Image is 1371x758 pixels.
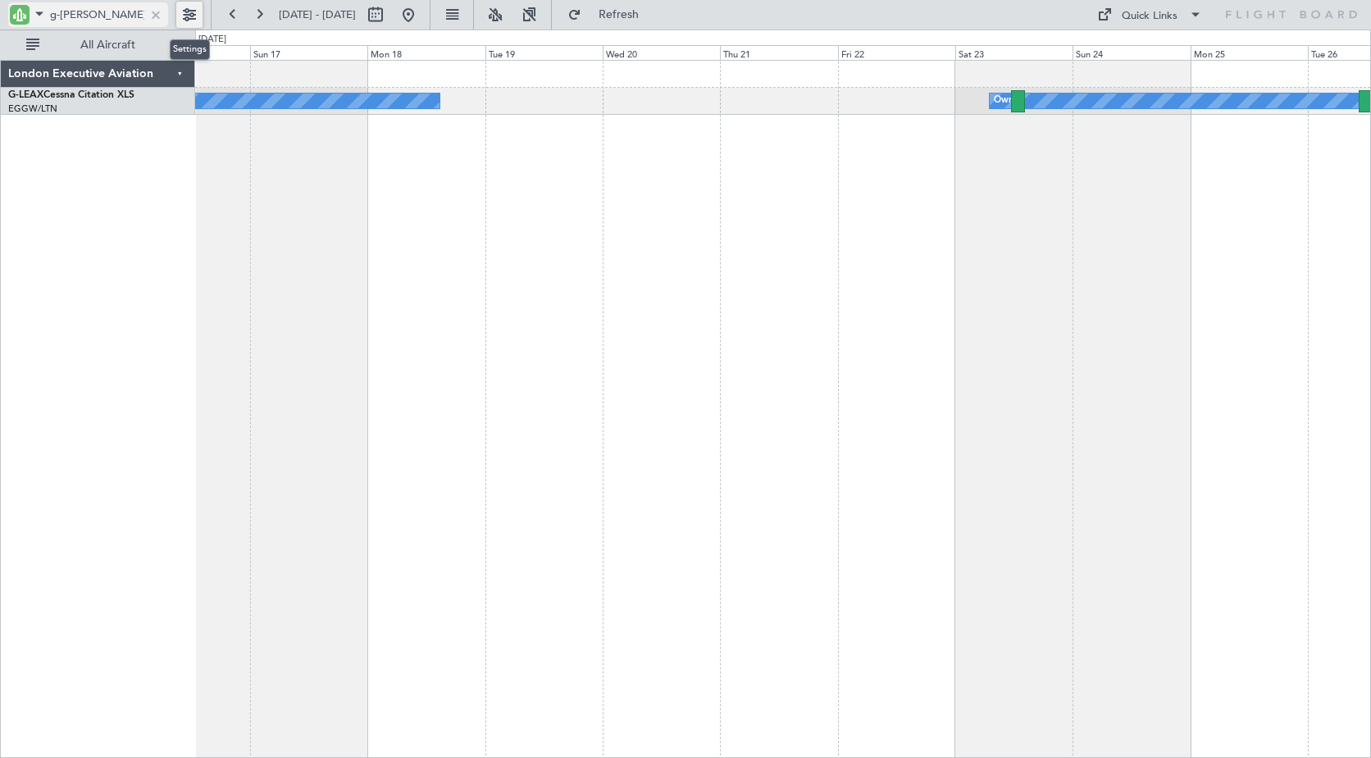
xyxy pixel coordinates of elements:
[955,45,1073,60] div: Sat 23
[720,45,837,60] div: Thu 21
[994,89,1022,113] div: Owner
[8,103,57,115] a: EGGW/LTN
[279,7,356,22] span: [DATE] - [DATE]
[170,39,210,60] div: Settings
[250,45,367,60] div: Sun 17
[43,39,173,51] span: All Aircraft
[485,45,603,60] div: Tue 19
[1073,45,1190,60] div: Sun 24
[8,90,43,100] span: G-LEAX
[8,90,134,100] a: G-LEAXCessna Citation XLS
[1191,45,1308,60] div: Mon 25
[585,9,654,21] span: Refresh
[560,2,658,28] button: Refresh
[50,2,144,27] input: A/C (Reg. or Type)
[603,45,720,60] div: Wed 20
[1122,8,1177,25] div: Quick Links
[18,32,178,58] button: All Aircraft
[367,45,485,60] div: Mon 18
[1089,2,1210,28] button: Quick Links
[838,45,955,60] div: Fri 22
